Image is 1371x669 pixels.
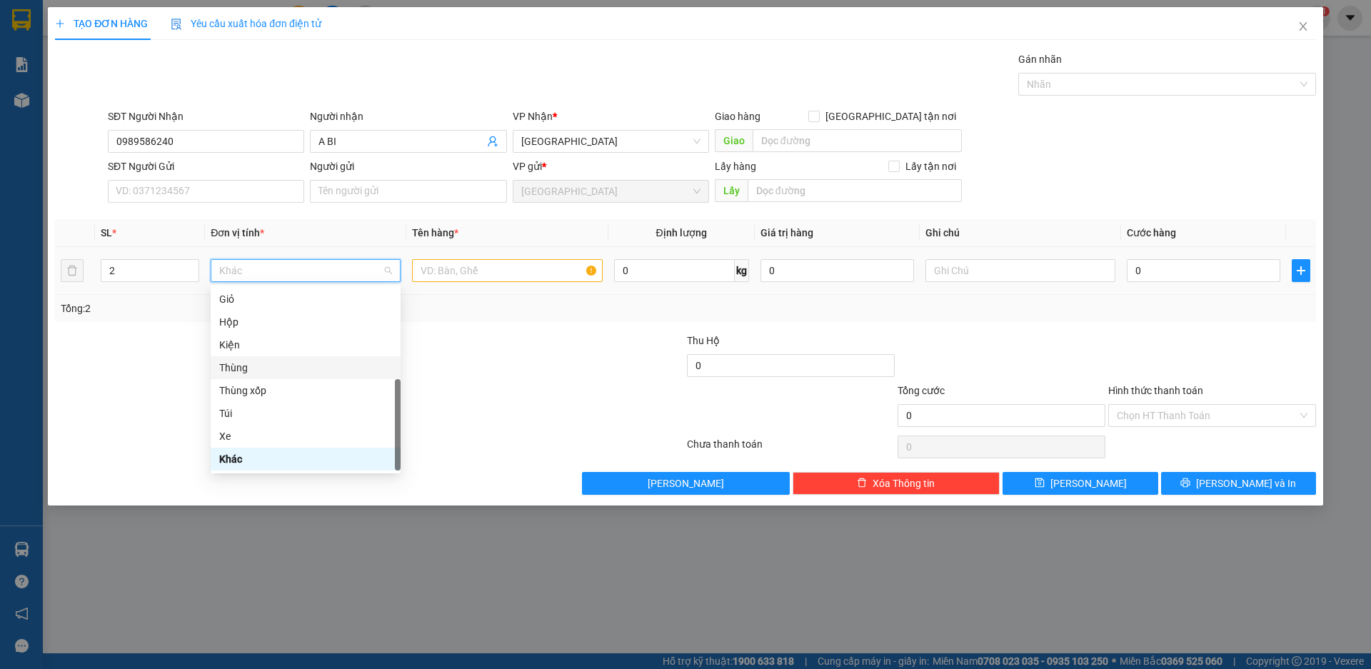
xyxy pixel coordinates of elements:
div: Giỏ [211,288,401,311]
button: [PERSON_NAME] [582,472,790,495]
div: [GEOGRAPHIC_DATA] [167,12,312,44]
div: Kiện [211,333,401,356]
span: plus [55,19,65,29]
div: Tổng: 2 [61,301,529,316]
div: VP gửi [513,159,709,174]
div: Thùng [219,360,392,376]
div: 50.000 [11,90,159,107]
span: [GEOGRAPHIC_DATA] tận nơi [820,109,962,124]
span: printer [1180,478,1190,489]
div: Thùng xốp [219,383,392,398]
span: Khác [219,260,392,281]
span: save [1035,478,1045,489]
span: Nhận: [167,12,201,27]
div: Chưa thanh toán [685,436,896,461]
span: Gửi: [12,12,34,27]
div: Xe [211,425,401,448]
span: Lấy [715,179,748,202]
div: Hộp [211,311,401,333]
div: Xe [219,428,392,444]
label: Hình thức thanh toán [1108,385,1203,396]
img: icon [171,19,182,30]
div: 0783374798 [167,61,312,81]
span: Tổng cước [898,385,945,396]
span: Tên hàng [412,227,458,238]
span: kg [735,259,749,282]
span: Xóa Thông tin [873,476,935,491]
input: Dọc đường [753,129,962,152]
span: [PERSON_NAME] [1050,476,1127,491]
span: Giá trị hàng [760,227,813,238]
button: Close [1283,7,1323,47]
div: Người nhận [310,109,506,124]
span: [PERSON_NAME] và In [1196,476,1296,491]
span: Đà Nẵng [521,181,700,202]
label: Gán nhãn [1018,54,1062,65]
div: Túi [211,402,401,425]
input: VD: Bàn, Ghế [412,259,602,282]
span: Định lượng [656,227,707,238]
button: save[PERSON_NAME] [1003,472,1157,495]
span: Yêu cầu xuất hóa đơn điện tử [171,18,321,29]
div: Khác [211,448,401,471]
button: printer[PERSON_NAME] và In [1161,472,1316,495]
button: deleteXóa Thông tin [793,472,1000,495]
div: Khác [219,451,392,467]
div: Thùng xốp [211,379,401,402]
span: [PERSON_NAME] [648,476,724,491]
div: Người gửi [310,159,506,174]
div: Kiện [219,337,392,353]
span: Cước hàng [1127,227,1176,238]
div: [GEOGRAPHIC_DATA] [12,12,157,44]
span: user-add [487,136,498,147]
button: delete [61,259,84,282]
th: Ghi chú [920,219,1121,247]
span: VP Nhận [513,111,553,122]
button: plus [1292,259,1310,282]
input: 0 [760,259,914,282]
span: TẠO ĐƠN HÀNG [55,18,148,29]
span: Đà Lạt [521,131,700,152]
span: Lấy hàng [715,161,756,172]
div: Giỏ [219,291,392,307]
span: SL [101,227,112,238]
div: SĐT Người Gửi [108,159,304,174]
span: delete [857,478,867,489]
span: Giao hàng [715,111,760,122]
span: Đơn vị tính [211,227,264,238]
span: close [1297,21,1309,32]
div: SĐT Người Nhận [108,109,304,124]
div: NHI [167,44,312,61]
span: CR : [11,91,33,106]
input: Ghi Chú [925,259,1115,282]
input: Dọc đường [748,179,962,202]
span: Thu Hộ [687,335,720,346]
div: Thùng [211,356,401,379]
span: plus [1292,265,1310,276]
div: Hộp [219,314,392,330]
span: Lấy tận nơi [900,159,962,174]
span: Giao [715,129,753,152]
div: Túi [219,406,392,421]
